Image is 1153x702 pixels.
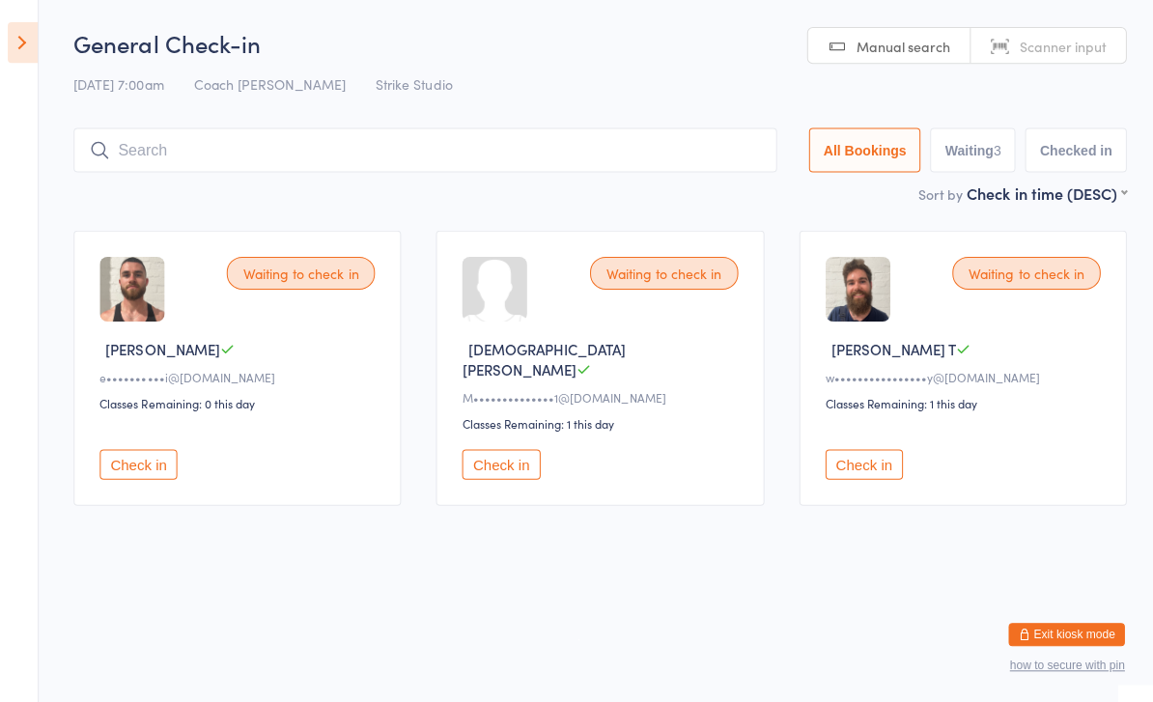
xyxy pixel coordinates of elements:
[1022,127,1123,172] button: Checked in
[461,448,538,478] button: Check in
[99,394,380,410] div: Classes Remaining: 0 this day
[823,394,1103,410] div: Classes Remaining: 1 this day
[461,414,741,431] div: Classes Remaining: 1 this day
[461,338,624,379] span: [DEMOGRAPHIC_DATA][PERSON_NAME]
[73,27,1123,59] h2: General Check-in
[1016,37,1103,56] span: Scanner input
[461,388,741,405] div: M••••••••••••••1@[DOMAIN_NAME]
[588,256,736,289] div: Waiting to check in
[854,37,947,56] span: Manual search
[964,182,1123,203] div: Check in time (DESC)
[1006,657,1121,670] button: how to secure with pin
[375,74,451,94] span: Strike Studio
[99,448,177,478] button: Check in
[823,448,900,478] button: Check in
[99,368,380,384] div: e••••••••••i@[DOMAIN_NAME]
[99,256,164,321] img: image1704870244.png
[949,256,1097,289] div: Waiting to check in
[105,338,219,358] span: [PERSON_NAME]
[226,256,374,289] div: Waiting to check in
[991,142,998,157] div: 3
[73,74,163,94] span: [DATE] 7:00am
[73,127,774,172] input: Search
[193,74,345,94] span: Coach [PERSON_NAME]
[829,338,953,358] span: [PERSON_NAME] T
[1005,621,1121,644] button: Exit kiosk mode
[823,256,887,321] img: image1704866818.png
[927,127,1012,172] button: Waiting3
[915,183,960,203] label: Sort by
[806,127,918,172] button: All Bookings
[823,368,1103,384] div: w••••••••••••••••y@[DOMAIN_NAME]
